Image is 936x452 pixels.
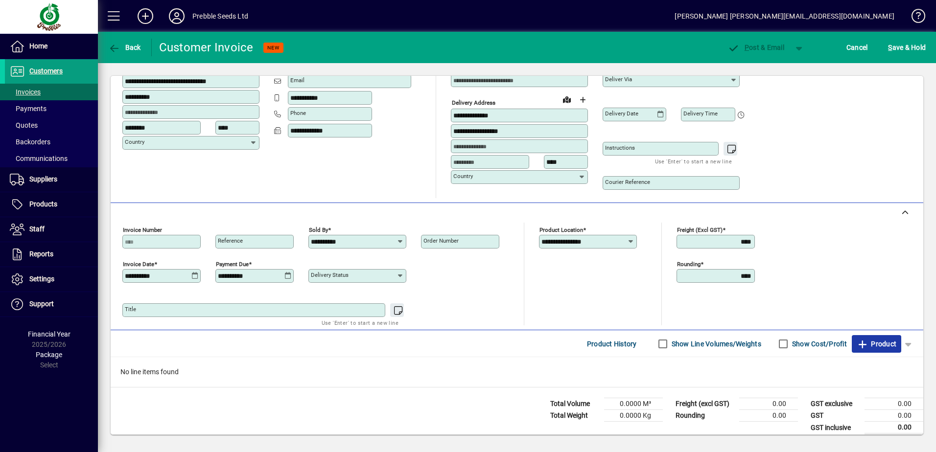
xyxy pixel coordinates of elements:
[159,40,254,55] div: Customer Invoice
[29,200,57,208] span: Products
[10,88,41,96] span: Invoices
[575,92,590,108] button: Choose address
[123,261,154,268] mat-label: Invoice date
[5,150,98,167] a: Communications
[267,45,280,51] span: NEW
[844,39,870,56] button: Cancel
[5,84,98,100] a: Invoices
[29,275,54,283] span: Settings
[5,192,98,217] a: Products
[727,44,784,51] span: ost & Email
[888,40,926,55] span: ave & Hold
[605,144,635,151] mat-label: Instructions
[123,226,162,233] mat-label: Invoice number
[723,39,789,56] button: Post & Email
[605,76,632,83] mat-label: Deliver via
[539,226,583,233] mat-label: Product location
[886,39,928,56] button: Save & Hold
[29,67,63,75] span: Customers
[806,398,865,410] td: GST exclusive
[216,261,249,268] mat-label: Payment due
[677,261,701,268] mat-label: Rounding
[111,357,923,387] div: No line items found
[218,237,243,244] mat-label: Reference
[5,100,98,117] a: Payments
[888,44,892,51] span: S
[5,117,98,134] a: Quotes
[545,398,604,410] td: Total Volume
[130,7,161,25] button: Add
[604,398,663,410] td: 0.0000 M³
[322,317,398,328] mat-hint: Use 'Enter' to start a new line
[10,105,47,113] span: Payments
[311,271,349,278] mat-label: Delivery status
[98,39,152,56] app-page-header-button: Back
[10,155,68,162] span: Communications
[671,398,739,410] td: Freight (excl GST)
[29,175,57,183] span: Suppliers
[865,422,923,434] td: 0.00
[309,226,328,233] mat-label: Sold by
[904,2,924,34] a: Knowledge Base
[28,330,70,338] span: Financial Year
[290,77,304,84] mat-label: Email
[29,250,53,258] span: Reports
[125,138,144,145] mat-label: Country
[545,410,604,422] td: Total Weight
[29,225,45,233] span: Staff
[161,7,192,25] button: Profile
[125,306,136,313] mat-label: Title
[583,335,641,353] button: Product History
[852,335,901,353] button: Product
[559,91,575,107] a: View on map
[5,34,98,59] a: Home
[5,167,98,192] a: Suppliers
[106,39,143,56] button: Back
[5,242,98,267] a: Reports
[739,410,798,422] td: 0.00
[790,339,847,349] label: Show Cost/Profit
[671,410,739,422] td: Rounding
[453,173,473,180] mat-label: Country
[739,398,798,410] td: 0.00
[423,237,459,244] mat-label: Order number
[36,351,62,359] span: Package
[677,226,723,233] mat-label: Freight (excl GST)
[108,44,141,51] span: Back
[865,398,923,410] td: 0.00
[5,217,98,242] a: Staff
[10,121,38,129] span: Quotes
[745,44,749,51] span: P
[655,156,732,167] mat-hint: Use 'Enter' to start a new line
[29,300,54,308] span: Support
[605,179,650,185] mat-label: Courier Reference
[587,336,637,352] span: Product History
[670,339,761,349] label: Show Line Volumes/Weights
[5,267,98,292] a: Settings
[290,110,306,116] mat-label: Phone
[675,8,894,24] div: [PERSON_NAME] [PERSON_NAME][EMAIL_ADDRESS][DOMAIN_NAME]
[10,138,50,146] span: Backorders
[605,110,638,117] mat-label: Delivery date
[29,42,47,50] span: Home
[192,8,248,24] div: Prebble Seeds Ltd
[857,336,896,352] span: Product
[5,134,98,150] a: Backorders
[865,410,923,422] td: 0.00
[683,110,718,117] mat-label: Delivery time
[5,292,98,316] a: Support
[806,410,865,422] td: GST
[806,422,865,434] td: GST inclusive
[604,410,663,422] td: 0.0000 Kg
[846,40,868,55] span: Cancel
